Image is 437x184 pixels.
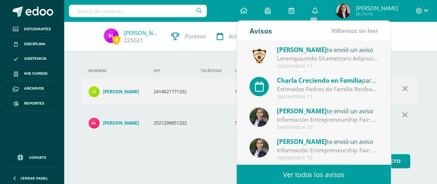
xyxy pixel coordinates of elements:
[6,52,58,67] a: Asistencia
[229,105,263,141] td: 50172274
[69,5,207,17] input: Busca un usuario...
[185,32,206,40] span: Punteos
[277,75,378,85] div: para el día
[6,37,58,52] a: Disciplina
[336,4,351,18] img: e273bec5909437e5d5b2daab1002684b.png
[30,155,47,160] span: Soporte
[103,89,139,95] h4: [PERSON_NAME]
[148,79,195,105] td: 2414621771202
[166,22,212,51] a: Punteos
[229,63,263,79] th: Celular
[24,56,47,62] span: Asistencia
[104,28,119,43] img: 5e299f547eff61d7f18b7dcf2c412b8d.png
[277,76,362,85] span: Charla Creciendo en Familia
[124,36,144,44] a: 225021
[277,137,378,146] div: te envió un aviso
[277,116,378,124] div: Información Entrepreneurship Fair: Estimados Padres de Familia Reciban un cordial y atento saludo...
[20,176,48,181] span: Cerrar panel
[195,63,229,79] th: Teléfono
[229,79,263,105] td: 50183367
[24,41,46,47] span: Disciplina
[6,96,58,111] a: Reportes
[277,63,378,69] div: Septiembre 11
[332,27,341,35] span: 998
[356,11,398,17] span: Mi Perfil
[277,85,378,93] div: Estimados Padres de Familia Reciban mi cordial saludo, deseando se encuentren bien llenos de Bien...
[250,46,269,66] img: a46afb417ae587891c704af89211ce97.png
[332,27,378,35] span: avisos sin leer
[373,154,401,168] span: Contacto
[89,86,100,97] img: b584e90e64a6cf7c9f861ede09927848.png
[277,106,378,116] div: te envió un aviso
[124,29,161,36] a: [PERSON_NAME]
[24,26,51,32] span: Estudiantes
[148,63,195,79] th: DPI
[83,63,148,79] th: Nombre
[277,137,327,146] span: [PERSON_NAME]
[6,81,58,96] a: Archivos
[277,146,378,154] div: Información Entrepreneurship Fair: Estimados Padres de Familia Reciban un cordial y atento saludo...
[277,155,378,161] div: Septiembre 10
[103,120,139,126] h4: [PERSON_NAME]
[9,148,55,165] a: Soporte
[250,107,269,127] img: 5d6da4cc789b3a0b39c87bcfd24a8035.png
[277,46,327,54] span: [PERSON_NAME]
[250,21,272,41] div: Avisos
[212,22,264,51] a: Actividades
[277,107,327,115] span: [PERSON_NAME]
[148,105,195,141] td: 2521209651202
[24,86,44,91] span: Archivos
[250,138,269,157] img: 5d6da4cc789b3a0b39c87bcfd24a8035.png
[277,54,378,63] div: Recordatorio Celebración Sagratenango.: COLEGIO EL SAGRADO CORAZÓN "AÑO DE LUZ Y ESPERANZA" Guate...
[24,71,47,77] span: Mis cursos
[6,66,58,81] a: Mis cursos
[89,86,142,97] a: [PERSON_NAME]
[6,22,58,37] a: Estudiantes
[356,4,398,12] span: [PERSON_NAME]
[277,94,378,100] div: Septiembre 11
[277,124,378,130] div: Septiembre 10
[89,118,142,129] a: [PERSON_NAME]
[89,118,100,129] img: af3655ab905321164baef99942beb898.png
[24,101,44,106] span: Reportes
[112,35,120,44] span: 9
[229,32,259,40] span: Actividades
[277,45,378,54] div: te envió un aviso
